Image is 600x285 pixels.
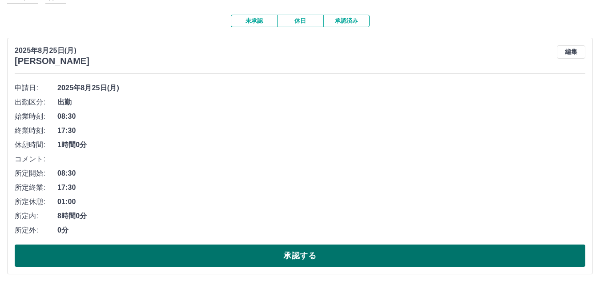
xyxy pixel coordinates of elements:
[57,197,585,207] span: 01:00
[57,83,585,93] span: 2025年8月25日(月)
[15,111,57,122] span: 始業時刻:
[15,83,57,93] span: 申請日:
[15,154,57,165] span: コメント:
[57,211,585,221] span: 8時間0分
[323,15,370,27] button: 承認済み
[57,111,585,122] span: 08:30
[277,15,323,27] button: 休日
[557,45,585,59] button: 編集
[15,211,57,221] span: 所定内:
[15,197,57,207] span: 所定休憩:
[15,225,57,236] span: 所定外:
[57,182,585,193] span: 17:30
[57,168,585,179] span: 08:30
[15,125,57,136] span: 終業時刻:
[15,182,57,193] span: 所定終業:
[15,97,57,108] span: 出勤区分:
[15,45,89,56] p: 2025年8月25日(月)
[57,140,585,150] span: 1時間0分
[15,140,57,150] span: 休憩時間:
[15,168,57,179] span: 所定開始:
[57,225,585,236] span: 0分
[15,245,585,267] button: 承認する
[231,15,277,27] button: 未承認
[57,125,585,136] span: 17:30
[15,56,89,66] h3: [PERSON_NAME]
[57,97,585,108] span: 出勤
